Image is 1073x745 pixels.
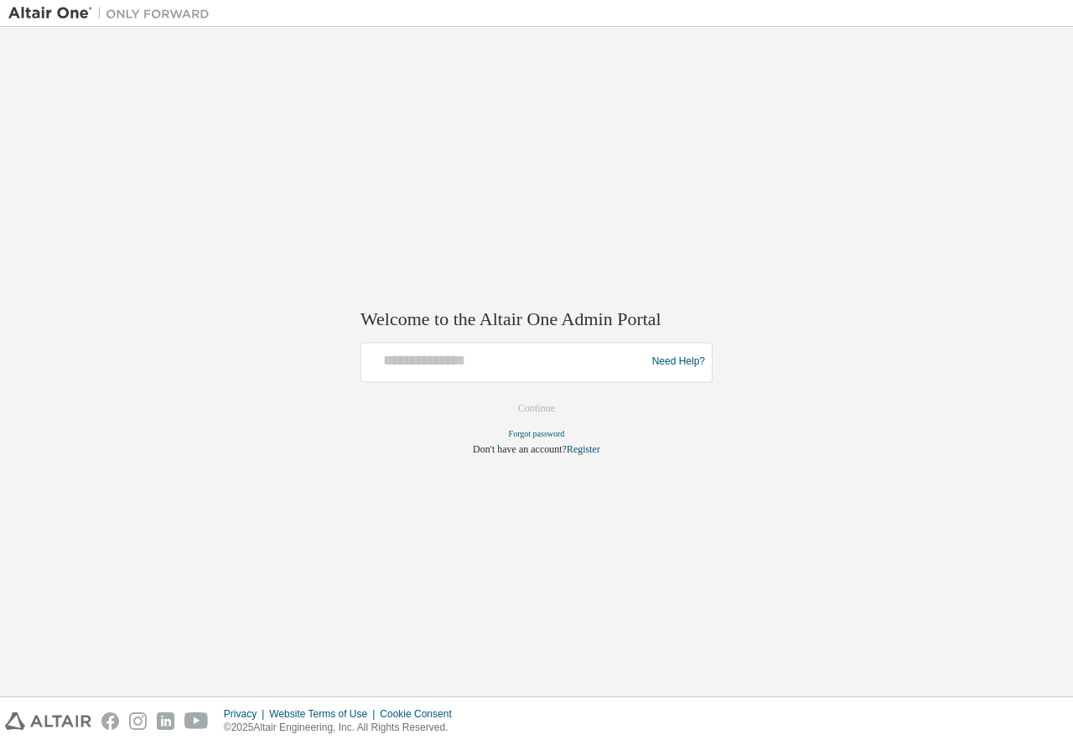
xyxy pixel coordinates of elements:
a: Need Help? [652,362,705,363]
div: Website Terms of Use [269,707,380,721]
img: linkedin.svg [157,712,174,730]
img: Altair One [8,5,218,22]
div: Cookie Consent [380,707,461,721]
a: Forgot password [509,429,565,438]
img: youtube.svg [184,712,209,730]
h2: Welcome to the Altair One Admin Portal [360,308,713,332]
p: © 2025 Altair Engineering, Inc. All Rights Reserved. [224,721,462,735]
img: instagram.svg [129,712,147,730]
img: altair_logo.svg [5,712,91,730]
span: Don't have an account? [473,443,567,455]
div: Privacy [224,707,269,721]
img: facebook.svg [101,712,119,730]
a: Register [567,443,600,455]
